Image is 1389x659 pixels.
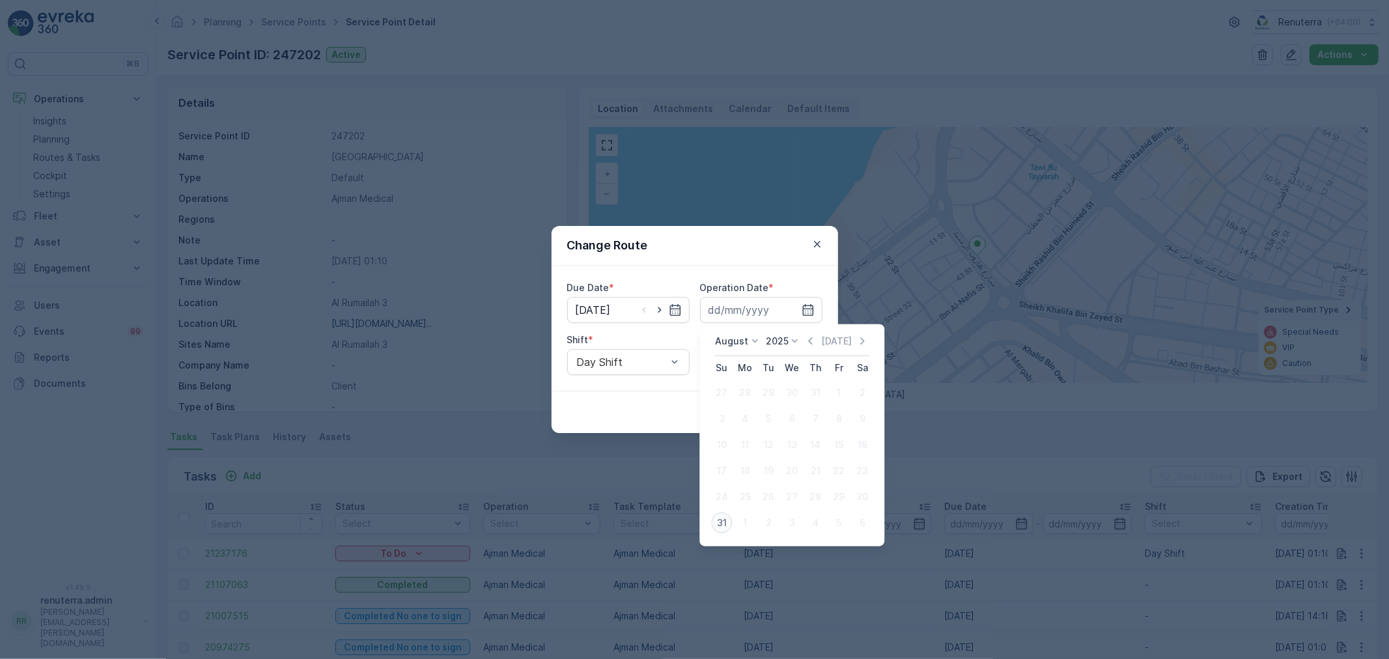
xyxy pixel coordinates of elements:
div: 30 [852,486,873,507]
div: 1 [735,512,755,533]
p: [DATE] [821,335,852,348]
input: dd/mm/yyyy [567,297,690,323]
div: 17 [711,460,732,481]
div: 4 [735,408,755,429]
th: Monday [733,356,757,380]
div: 30 [781,382,802,403]
div: 3 [781,512,802,533]
div: 31 [805,382,826,403]
div: 28 [735,382,755,403]
th: Saturday [850,356,874,380]
label: Due Date [567,282,610,293]
div: 27 [711,382,732,403]
div: 28 [805,486,826,507]
div: 5 [828,512,849,533]
div: 22 [828,460,849,481]
div: 29 [758,382,779,403]
p: August [715,335,748,348]
div: 3 [711,408,732,429]
div: 27 [781,486,802,507]
div: 2 [852,382,873,403]
div: 18 [735,460,755,481]
th: Sunday [710,356,733,380]
th: Tuesday [757,356,780,380]
div: 7 [805,408,826,429]
div: 6 [852,512,873,533]
th: Thursday [804,356,827,380]
div: 8 [828,408,849,429]
div: 6 [781,408,802,429]
div: 19 [758,460,779,481]
p: Change Route [567,236,648,255]
div: 14 [805,434,826,455]
div: 13 [781,434,802,455]
label: Shift [567,334,589,345]
div: 12 [758,434,779,455]
div: 26 [758,486,779,507]
div: 23 [852,460,873,481]
div: 10 [711,434,732,455]
div: 1 [828,382,849,403]
input: dd/mm/yyyy [700,297,822,323]
div: 25 [735,486,755,507]
div: 21 [805,460,826,481]
th: Friday [827,356,850,380]
div: 5 [758,408,779,429]
div: 20 [781,460,802,481]
div: 29 [828,486,849,507]
div: 16 [852,434,873,455]
div: 9 [852,408,873,429]
p: 2025 [766,335,789,348]
th: Wednesday [780,356,804,380]
div: 4 [805,512,826,533]
div: 31 [711,512,732,533]
div: 11 [735,434,755,455]
div: 24 [711,486,732,507]
div: 2 [758,512,779,533]
div: 15 [828,434,849,455]
label: Operation Date [700,282,769,293]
